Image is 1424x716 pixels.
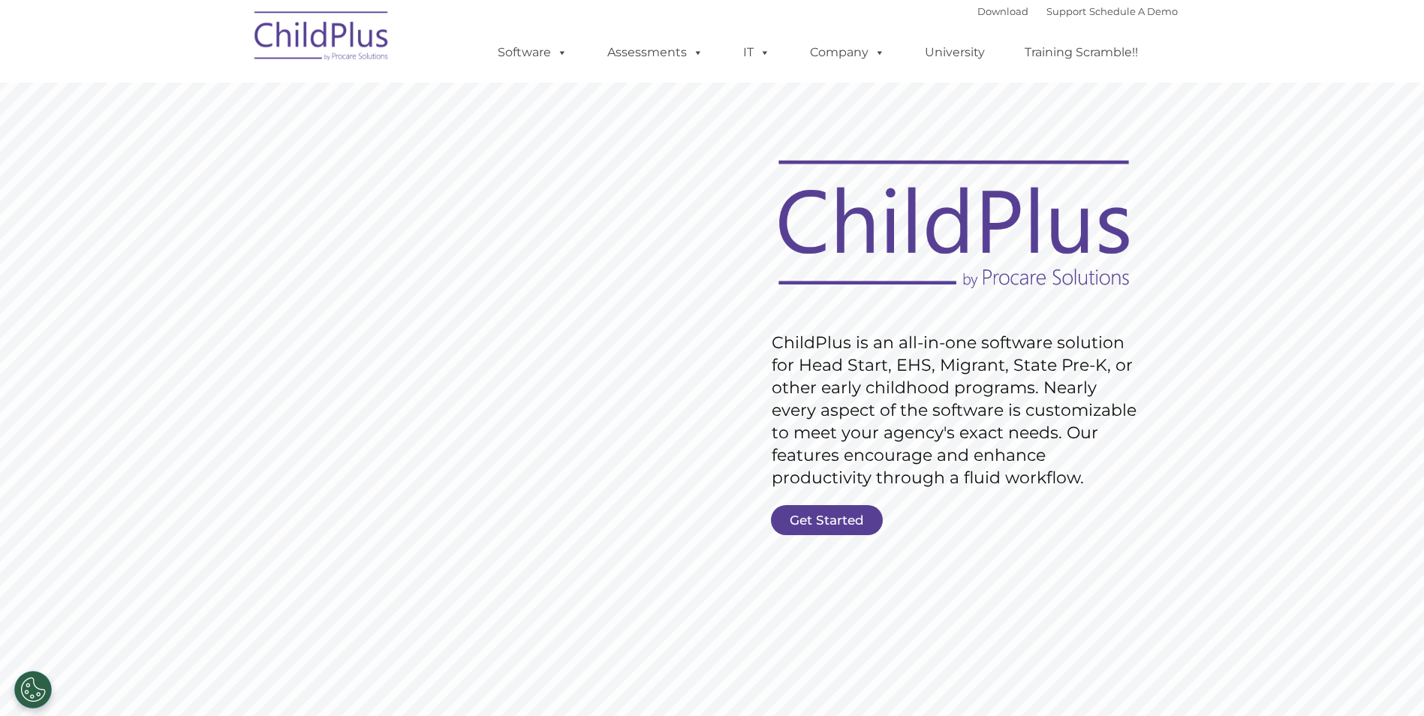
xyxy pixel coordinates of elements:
[592,38,718,68] a: Assessments
[977,5,1028,17] a: Download
[910,38,1000,68] a: University
[728,38,785,68] a: IT
[977,5,1178,17] font: |
[14,671,52,708] button: Cookies Settings
[771,505,883,535] a: Get Started
[483,38,583,68] a: Software
[1046,5,1086,17] a: Support
[1089,5,1178,17] a: Schedule A Demo
[795,38,900,68] a: Company
[247,1,397,76] img: ChildPlus by Procare Solutions
[772,332,1144,489] rs-layer: ChildPlus is an all-in-one software solution for Head Start, EHS, Migrant, State Pre-K, or other ...
[1010,38,1153,68] a: Training Scramble!!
